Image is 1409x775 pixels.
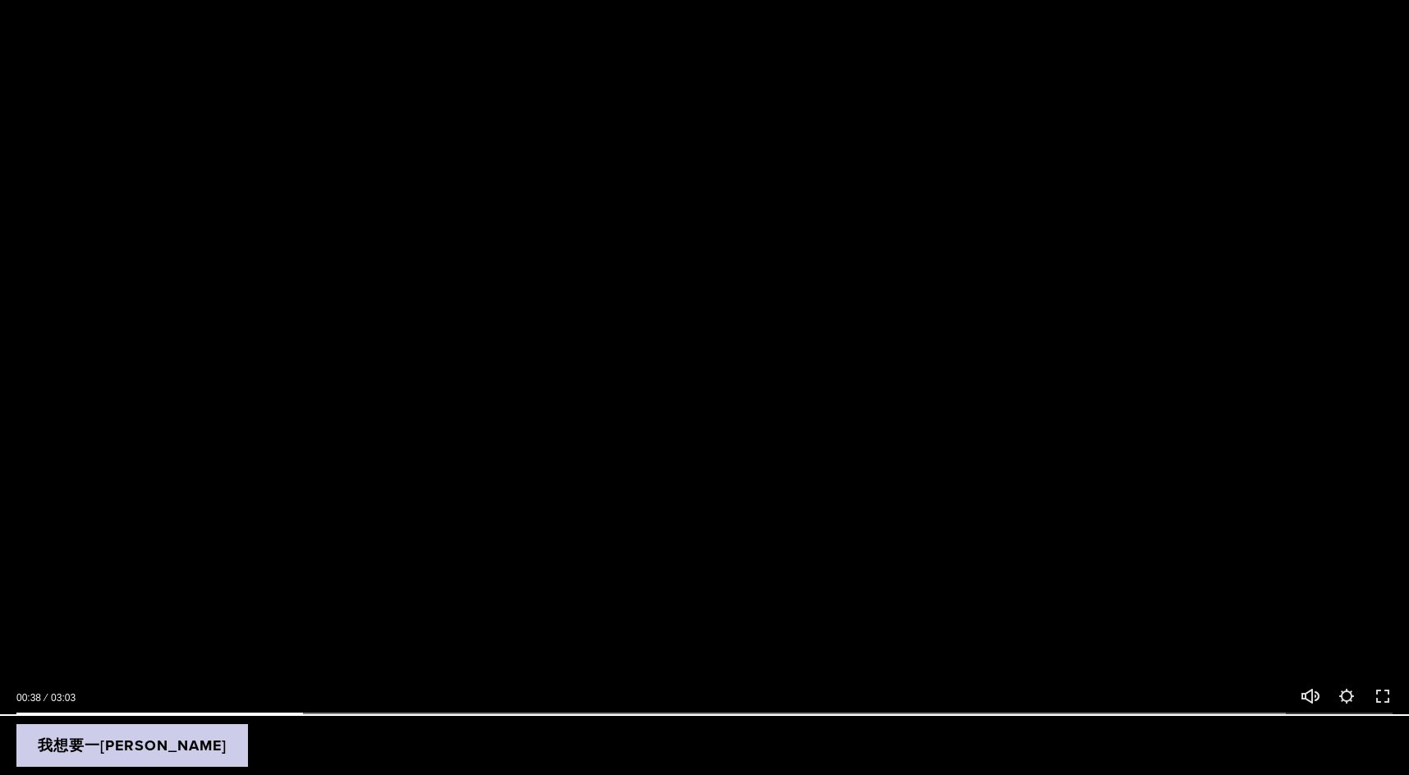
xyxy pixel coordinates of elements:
div: 当前时间 [16,690,45,706]
input: 寻找 [16,709,1393,720]
font: 03:03 [51,692,76,704]
button: Pause [655,288,754,387]
div: 期间 [45,690,80,706]
a: 我想要一[PERSON_NAME] [16,724,248,767]
font: 我想要一[PERSON_NAME] [38,735,227,756]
